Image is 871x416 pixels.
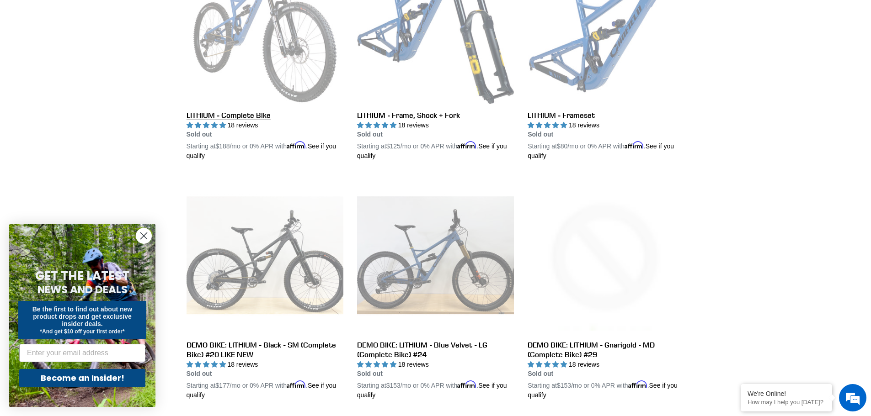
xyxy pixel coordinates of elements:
[136,228,152,244] button: Close dialog
[32,305,133,327] span: Be the first to find out about new product drops and get exclusive insider deals.
[40,328,124,335] span: *And get $10 off your first order*
[19,344,145,362] input: Enter your email address
[748,390,825,397] div: We're Online!
[748,399,825,405] p: How may I help you today?
[19,369,145,387] button: Become an Insider!
[35,268,129,284] span: GET THE LATEST
[37,282,128,297] span: NEWS AND DEALS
